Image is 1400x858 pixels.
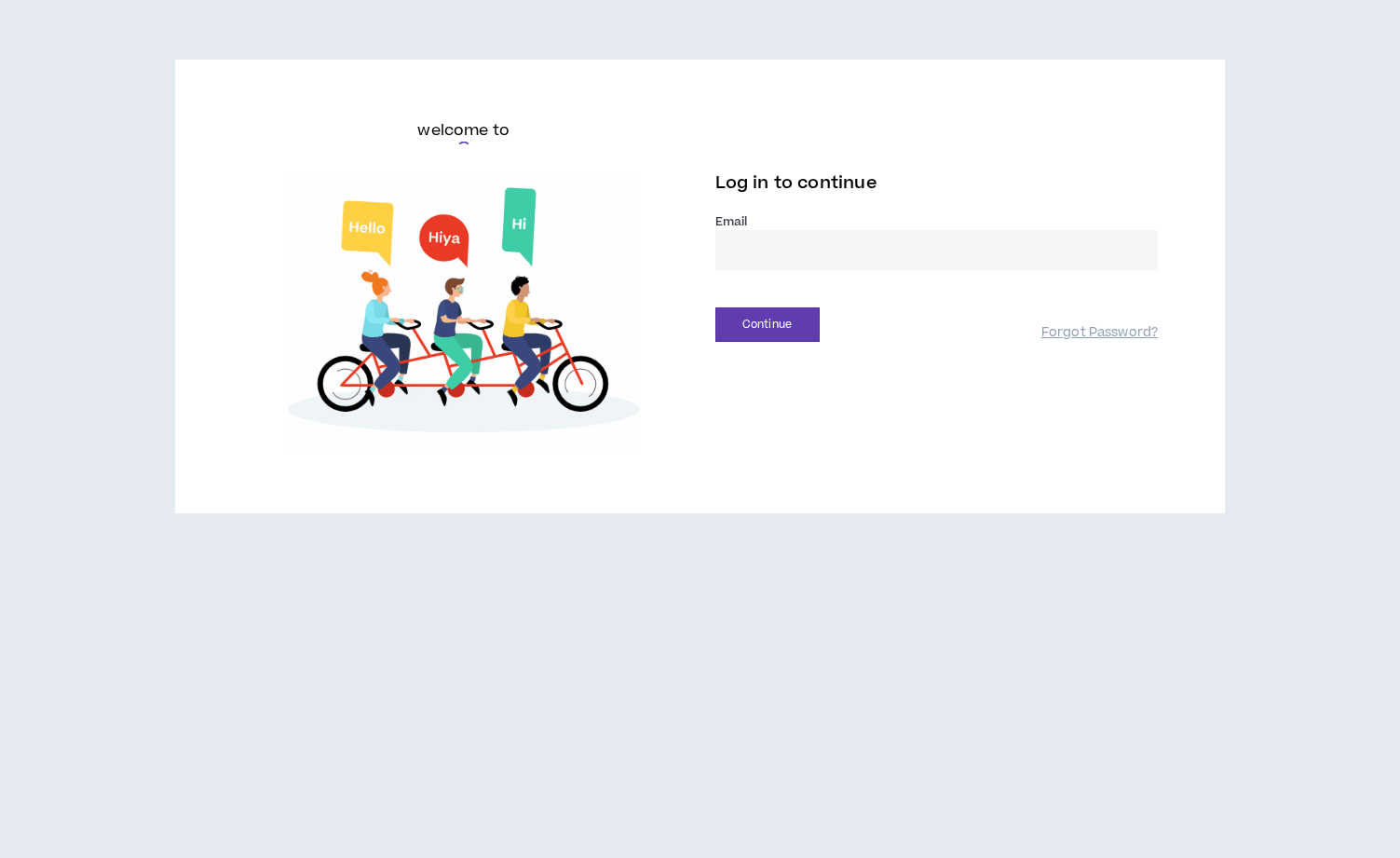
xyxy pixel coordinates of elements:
[715,307,820,342] button: Continue
[715,171,877,195] span: Log in to continue
[242,173,686,454] img: Welcome to Wripple
[715,213,1159,230] label: Email
[1041,324,1158,342] a: Forgot Password?
[417,119,510,142] h6: welcome to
